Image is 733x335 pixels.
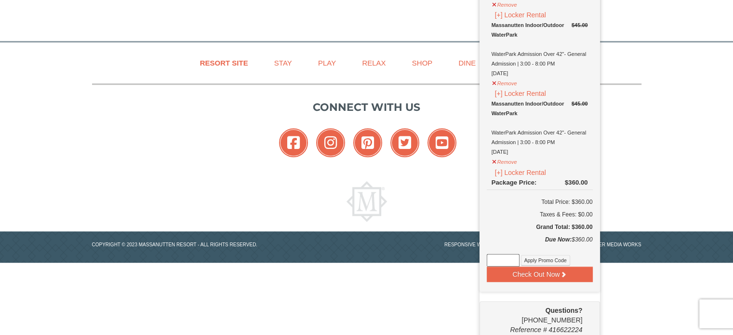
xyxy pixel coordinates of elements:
button: Apply Promo Code [521,255,570,266]
div: $360.00 [487,235,593,254]
button: Remove [492,76,518,88]
div: Massanutten Indoor/Outdoor WaterPark [492,20,588,40]
span: 416622224 [548,326,582,334]
strong: Due Now: [545,236,572,243]
del: $45.00 [572,101,588,107]
strong: Questions? [545,307,582,314]
a: Play [306,52,348,74]
div: Taxes & Fees: $0.00 [487,210,593,219]
div: $360.00 [565,178,588,188]
button: [+] Locker Rental [492,10,549,20]
img: Massanutten Resort Logo [347,181,387,222]
a: Resort Site [188,52,260,74]
span: Reference # [510,326,546,334]
a: Dine [446,52,488,74]
button: [+] Locker Rental [492,88,549,99]
div: Massanutten Indoor/Outdoor WaterPark [492,99,588,118]
a: Shop [400,52,445,74]
button: [+] Locker Rental [492,167,549,178]
button: Remove [492,155,518,167]
a: Responsive website design and development by Propeller Media Works [444,242,641,247]
p: Copyright © 2023 Massanutten Resort - All Rights Reserved. [85,241,367,248]
a: Relax [350,52,398,74]
h6: Total Price: $360.00 [487,197,593,207]
button: Check Out Now [487,267,593,282]
del: $45.00 [572,22,588,28]
div: WaterPark Admission Over 42"- General Admission | 3:00 - 8:00 PM [DATE] [492,20,588,78]
p: Connect with us [92,99,641,115]
div: WaterPark Admission Over 42"- General Admission | 3:00 - 8:00 PM [DATE] [492,99,588,157]
span: [PHONE_NUMBER] [487,306,583,324]
h5: Grand Total: $360.00 [487,222,593,232]
span: Package Price: [492,179,537,186]
a: Stay [262,52,304,74]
